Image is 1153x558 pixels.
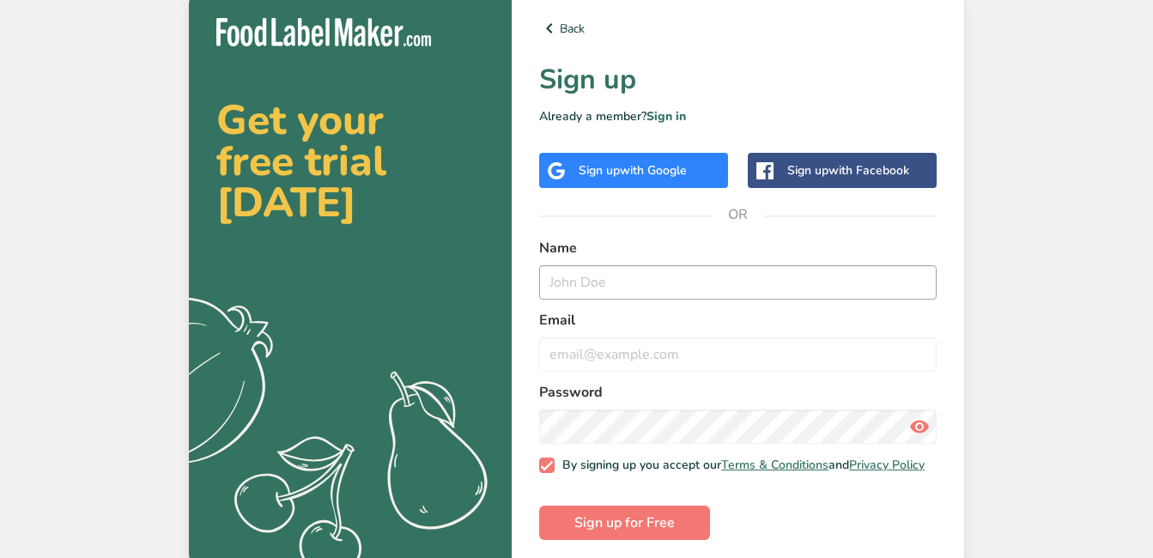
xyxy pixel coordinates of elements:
span: By signing up you accept our and [555,458,925,473]
p: Already a member? [539,107,937,125]
span: Sign up for Free [574,513,675,533]
input: email@example.com [539,337,937,372]
button: Sign up for Free [539,506,710,540]
h2: Get your free trial [DATE] [216,100,484,223]
a: Privacy Policy [849,457,925,473]
a: Sign in [646,108,686,124]
a: Terms & Conditions [721,457,828,473]
div: Sign up [579,161,687,179]
span: OR [713,189,764,240]
img: Food Label Maker [216,18,431,46]
span: with Google [620,162,687,179]
label: Password [539,382,937,403]
a: Back [539,18,937,39]
input: John Doe [539,265,937,300]
label: Name [539,238,937,258]
label: Email [539,310,937,331]
span: with Facebook [828,162,909,179]
div: Sign up [787,161,909,179]
h1: Sign up [539,59,937,100]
